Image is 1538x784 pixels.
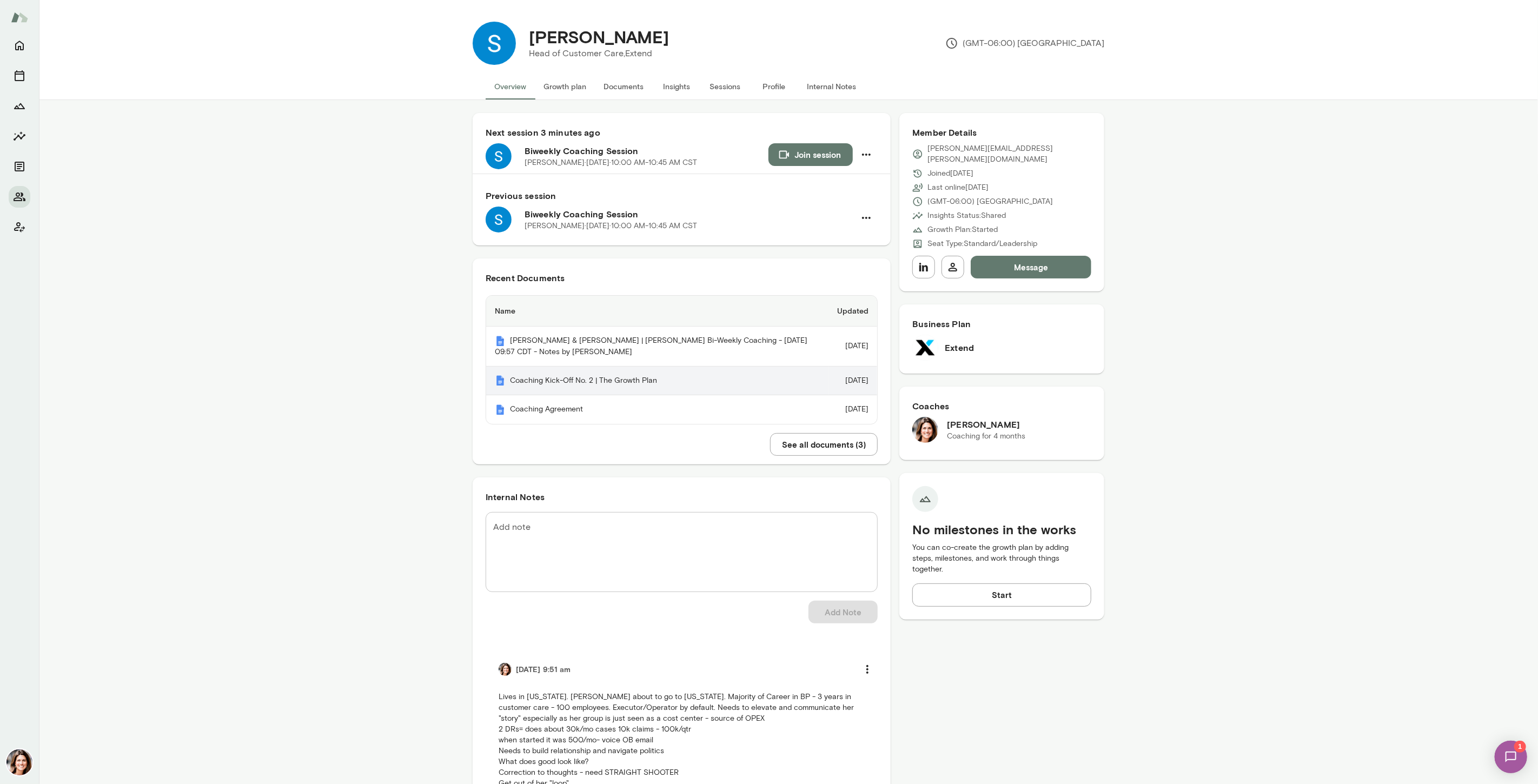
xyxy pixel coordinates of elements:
button: Home [9,35,30,56]
p: [PERSON_NAME][EMAIL_ADDRESS][PERSON_NAME][DOMAIN_NAME] [927,143,1091,165]
p: (GMT-06:00) [GEOGRAPHIC_DATA] [927,196,1053,207]
button: Documents [9,156,30,177]
img: Mento [11,7,28,28]
p: Insights Status: Shared [927,210,1006,221]
h6: [PERSON_NAME] [947,418,1025,431]
h6: Extend [945,341,974,354]
button: Insights [652,74,701,99]
td: [DATE] [828,367,877,396]
img: Gwen Throckmorton [499,663,512,676]
h6: Previous session [486,189,878,202]
img: Gwen Throckmorton [6,749,32,775]
h6: Coaches [912,400,1091,413]
p: Joined [DATE] [927,168,973,179]
h6: Business Plan [912,317,1091,330]
button: Start [912,583,1091,606]
th: Updated [828,296,877,327]
p: Last online [DATE] [927,182,989,193]
td: [DATE] [828,327,877,367]
button: See all documents (3) [770,433,878,456]
img: Mento [495,375,506,386]
button: Members [9,186,30,208]
p: [PERSON_NAME] · [DATE] · 10:00 AM-10:45 AM CST [525,221,697,231]
button: Sessions [9,65,30,87]
p: Seat Type: Standard/Leadership [927,238,1037,249]
button: Overview [486,74,535,99]
button: Sessions [701,74,750,99]
p: [PERSON_NAME] · [DATE] · 10:00 AM-10:45 AM CST [525,157,697,168]
h5: No milestones in the works [912,521,1091,538]
p: Coaching for 4 months [947,431,1025,442]
button: Profile [750,74,798,99]
h6: Next session 3 minutes ago [486,126,878,139]
th: Coaching Agreement [486,395,828,424]
h6: Biweekly Coaching Session [525,208,855,221]
img: Shannon Payne [473,22,516,65]
h6: Internal Notes [486,490,878,503]
button: Growth Plan [9,95,30,117]
td: [DATE] [828,395,877,424]
img: Mento [495,404,506,415]
h6: [DATE] 9:51 am [516,664,571,675]
button: Message [971,256,1091,278]
p: Head of Customer Care, Extend [529,47,669,60]
h6: Recent Documents [486,271,878,284]
button: Documents [595,74,652,99]
h6: Member Details [912,126,1091,139]
p: You can co-create the growth plan by adding steps, milestones, and work through things together. [912,542,1091,575]
h4: [PERSON_NAME] [529,26,669,47]
th: Name [486,296,828,327]
button: Join session [768,143,853,166]
th: [PERSON_NAME] & [PERSON_NAME] | [PERSON_NAME] Bi-Weekly Coaching - [DATE] 09:57 CDT - Notes by [P... [486,327,828,367]
img: Gwen Throckmorton [912,417,938,443]
h6: Biweekly Coaching Session [525,144,768,157]
button: Internal Notes [798,74,865,99]
img: Mento [495,336,506,347]
button: more [856,658,879,681]
p: (GMT-06:00) [GEOGRAPHIC_DATA] [945,37,1104,50]
button: Client app [9,216,30,238]
th: Coaching Kick-Off No. 2 | The Growth Plan [486,367,828,396]
p: Growth Plan: Started [927,224,998,235]
button: Growth plan [535,74,595,99]
button: Insights [9,125,30,147]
